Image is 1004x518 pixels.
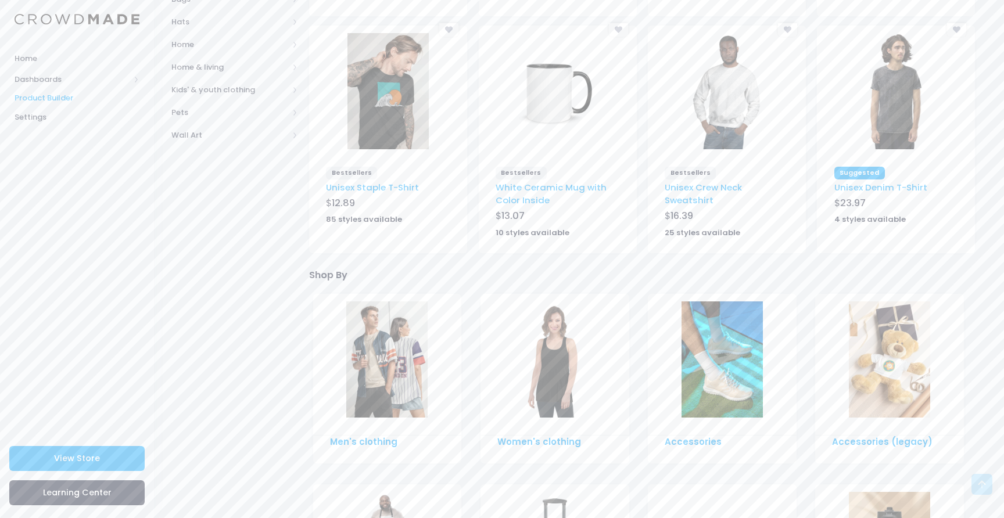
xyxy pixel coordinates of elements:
strong: 10 styles available [496,227,569,238]
span: Home & living [171,62,288,73]
span: Bestsellers [665,167,716,179]
span: Pets [171,107,288,118]
div: Shop By [309,263,975,283]
a: White Ceramic Mug with Color Inside [496,181,607,206]
span: 12.89 [332,196,355,210]
span: Hats [171,16,288,28]
span: Dashboards [15,74,130,85]
a: View Store [9,446,145,471]
span: 23.97 [840,196,866,210]
strong: 4 styles available [834,214,906,225]
a: Accessories [665,436,722,448]
img: Logo [15,14,139,25]
strong: 25 styles available [665,227,740,238]
a: Unisex Denim T-Shirt [834,181,927,193]
a: Men's clothing [330,436,397,448]
div: $ [665,209,788,225]
a: Unisex Staple T-Shirt [326,181,419,193]
span: Settings [15,111,139,123]
span: 13.07 [501,209,525,222]
div: $ [834,196,958,213]
span: Bestsellers [326,167,377,179]
span: Suggested [834,167,885,179]
span: View Store [54,452,100,464]
span: 16.39 [670,209,693,222]
a: Accessories (legacy) [832,436,933,448]
div: $ [496,209,619,225]
span: Bestsellers [496,167,547,179]
a: Women's clothing [497,436,581,448]
span: Learning Center [43,487,112,498]
strong: 85 styles available [326,214,402,225]
div: $ [326,196,450,213]
a: Learning Center [9,480,145,505]
span: Wall Art [171,129,288,141]
span: Home [171,39,288,51]
a: Unisex Crew Neck Sweatshirt [665,181,742,206]
span: Kids' & youth clothing [171,84,288,96]
span: Home [15,53,139,64]
span: Product Builder [15,92,139,104]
